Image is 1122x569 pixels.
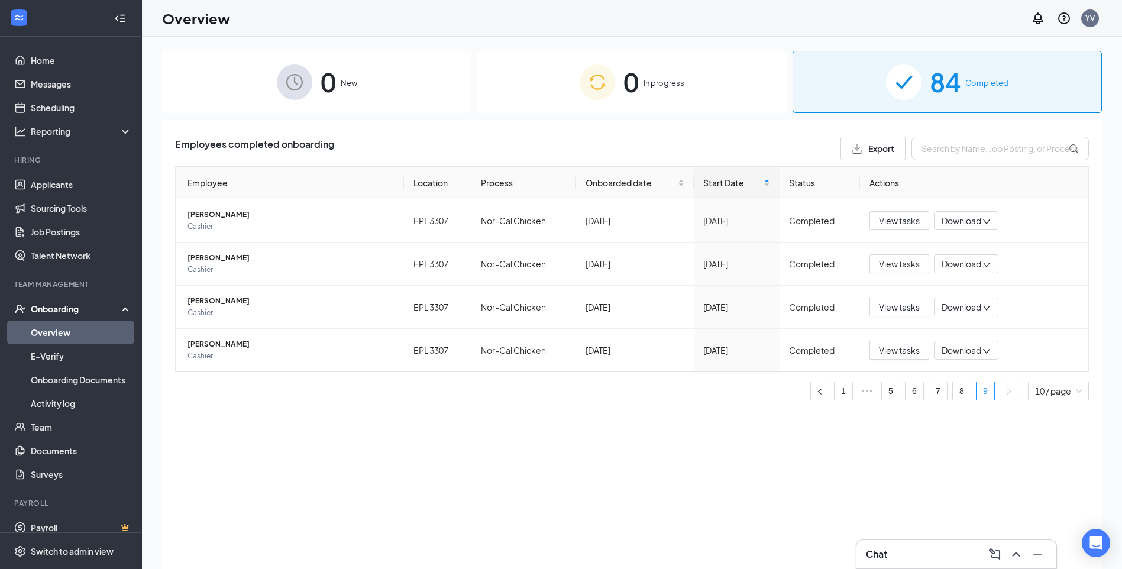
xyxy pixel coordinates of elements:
span: Download [942,215,981,227]
th: Onboarded date [576,167,694,199]
button: Export [840,137,906,160]
div: YV [1085,13,1095,23]
svg: Minimize [1030,547,1045,561]
svg: Notifications [1031,11,1045,25]
button: View tasks [869,298,929,316]
svg: WorkstreamLogo [13,12,25,24]
th: Status [780,167,860,199]
th: Process [471,167,577,199]
div: Payroll [14,498,130,508]
span: Cashier [187,264,395,276]
span: Download [942,344,981,357]
th: Actions [860,167,1088,199]
h1: Overview [162,8,230,28]
a: Team [31,415,132,439]
span: down [982,218,991,226]
span: Start Date [703,176,761,189]
span: Download [942,301,981,313]
a: 5 [882,382,900,400]
span: [PERSON_NAME] [187,295,395,307]
button: left [810,382,829,400]
a: 8 [953,382,971,400]
th: Employee [176,167,404,199]
span: View tasks [879,214,920,227]
span: down [982,261,991,269]
a: Onboarding Documents [31,368,132,392]
button: Minimize [1028,545,1047,564]
span: View tasks [879,300,920,313]
span: Cashier [187,307,395,319]
svg: Settings [14,545,26,557]
svg: QuestionInfo [1057,11,1071,25]
a: Activity log [31,392,132,415]
input: Search by Name, Job Posting, or Process [911,137,1089,160]
div: [DATE] [703,257,770,270]
div: Page Size [1028,382,1089,400]
td: Nor-Cal Chicken [471,243,577,286]
li: 8 [952,382,971,400]
div: Completed [789,300,851,313]
button: View tasks [869,254,929,273]
span: [PERSON_NAME] [187,252,395,264]
span: Onboarded date [586,176,675,189]
a: Applicants [31,173,132,196]
svg: Analysis [14,125,26,137]
span: In progress [644,77,684,89]
a: Messages [31,72,132,96]
svg: ComposeMessage [988,547,1002,561]
a: Talent Network [31,244,132,267]
li: 6 [905,382,924,400]
button: View tasks [869,211,929,230]
svg: ChevronUp [1009,547,1023,561]
li: 1 [834,382,853,400]
a: Documents [31,439,132,463]
div: [DATE] [703,344,770,357]
div: Completed [789,257,851,270]
span: Completed [965,77,1008,89]
th: Location [404,167,471,199]
a: E-Verify [31,344,132,368]
td: Nor-Cal Chicken [471,286,577,329]
span: View tasks [879,257,920,270]
span: ••• [858,382,877,400]
div: Onboarding [31,303,122,315]
span: View tasks [879,344,920,357]
li: 9 [976,382,995,400]
span: [PERSON_NAME] [187,209,395,221]
div: [DATE] [586,300,684,313]
a: 9 [977,382,994,400]
div: Reporting [31,125,132,137]
li: 7 [929,382,948,400]
td: EPL 3307 [404,199,471,243]
li: 5 [881,382,900,400]
td: Nor-Cal Chicken [471,199,577,243]
a: Overview [31,321,132,344]
div: Switch to admin view [31,545,114,557]
span: left [816,388,823,395]
span: Cashier [187,221,395,232]
a: 6 [906,382,923,400]
a: 1 [835,382,852,400]
h3: Chat [866,548,887,561]
span: 10 / page [1035,382,1082,400]
div: [DATE] [586,257,684,270]
button: ChevronUp [1007,545,1026,564]
div: [DATE] [703,300,770,313]
span: Export [868,144,894,153]
li: Next Page [1000,382,1018,400]
span: Cashier [187,350,395,362]
td: EPL 3307 [404,329,471,371]
span: Download [942,258,981,270]
div: Completed [789,214,851,227]
svg: Collapse [114,12,126,24]
td: EPL 3307 [404,286,471,329]
li: Previous 5 Pages [858,382,877,400]
div: [DATE] [586,214,684,227]
a: Surveys [31,463,132,486]
span: [PERSON_NAME] [187,338,395,350]
a: Job Postings [31,220,132,244]
a: Home [31,49,132,72]
a: 7 [929,382,947,400]
button: View tasks [869,341,929,360]
div: Hiring [14,155,130,165]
